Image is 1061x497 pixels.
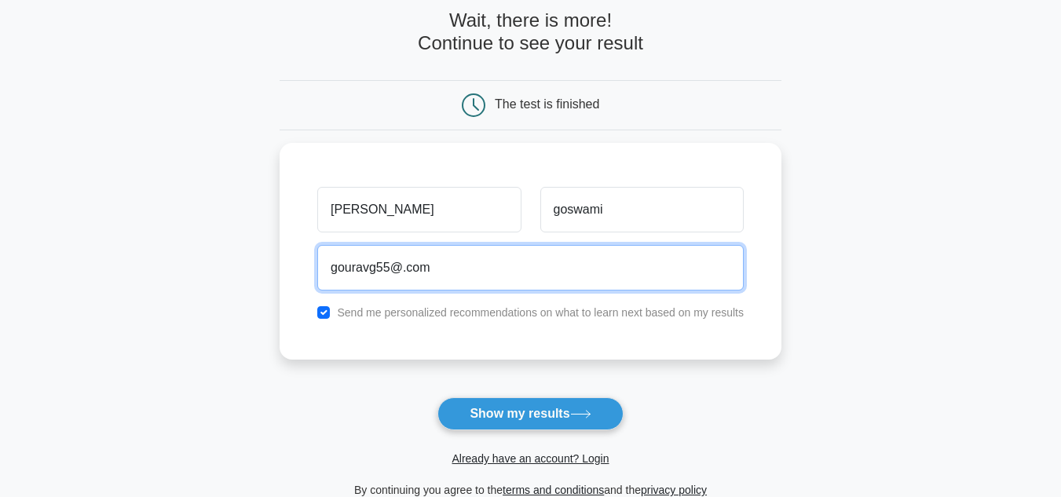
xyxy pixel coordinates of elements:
input: Email [317,245,744,291]
a: privacy policy [641,484,707,496]
input: First name [317,187,521,232]
input: Last name [540,187,744,232]
a: terms and conditions [503,484,604,496]
h4: Wait, there is more! Continue to see your result [280,9,781,55]
button: Show my results [437,397,623,430]
a: Already have an account? Login [452,452,609,465]
div: The test is finished [495,97,599,111]
label: Send me personalized recommendations on what to learn next based on my results [337,306,744,319]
